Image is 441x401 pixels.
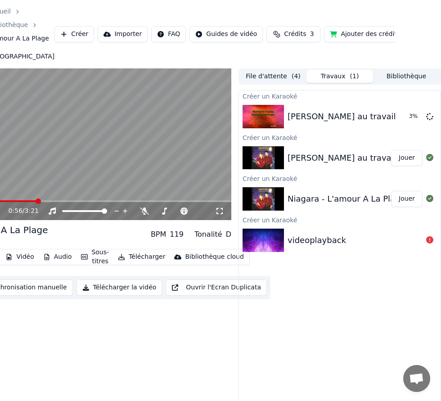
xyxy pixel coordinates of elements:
[194,229,222,240] div: Tonalité
[409,113,423,120] div: 3 %
[76,279,162,296] button: Télécharger la vidéo
[151,26,186,42] button: FAQ
[185,252,243,261] div: Bibliothèque cloud
[324,26,406,42] button: Ajouter des crédits
[25,207,39,216] span: 3:21
[226,229,231,240] div: D
[239,214,441,225] div: Créer un Karaoké
[151,229,166,240] div: BPM
[166,279,267,296] button: Ouvrir l'Ecran Duplicata
[2,251,37,263] button: Vidéo
[54,26,94,42] button: Créer
[350,72,359,81] span: ( 1 )
[239,173,441,184] div: Créer un Karaoké
[310,30,314,39] span: 3
[98,26,148,42] button: Importer
[391,150,423,166] button: Jouer
[240,70,306,83] button: File d'attente
[170,229,184,240] div: 119
[288,193,428,205] div: Niagara - L'amour A La Plage 1986
[288,152,425,164] div: [PERSON_NAME] au travail (1985)
[266,26,320,42] button: Crédits3
[239,90,441,101] div: Créer un Karaoké
[391,191,423,207] button: Jouer
[288,234,346,247] div: videoplayback
[306,70,373,83] button: Travaux
[40,251,76,263] button: Audio
[189,26,263,42] button: Guides de vidéo
[8,207,22,216] span: 0:56
[77,246,113,268] button: Sous-titres
[239,132,441,143] div: Créer un Karaoké
[373,70,440,83] button: Bibliothèque
[114,251,169,263] button: Télécharger
[8,207,30,216] div: /
[288,110,396,123] div: [PERSON_NAME] au travail
[403,365,430,392] div: Ouvrir le chat
[284,30,306,39] span: Crédits
[292,72,301,81] span: ( 4 )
